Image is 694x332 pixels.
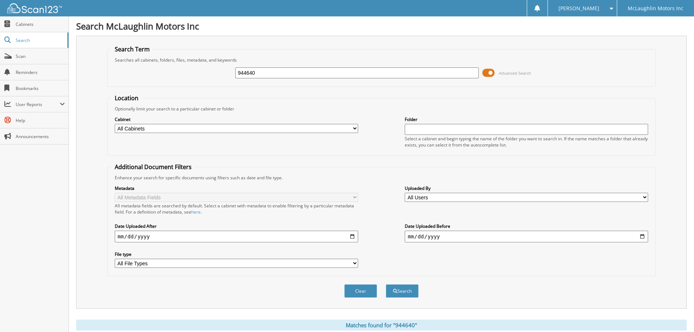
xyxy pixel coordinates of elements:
[111,175,652,181] div: Enhance your search for specific documents using filters such as date and file type.
[115,185,358,191] label: Metadata
[658,297,694,332] iframe: Chat Widget
[111,45,153,53] legend: Search Term
[191,209,201,215] a: here
[405,231,648,242] input: end
[386,284,419,298] button: Search
[76,320,687,331] div: Matches found for "944640"
[405,223,648,229] label: Date Uploaded Before
[405,136,648,148] div: Select a cabinet and begin typing the name of the folder you want to search in. If the name match...
[115,251,358,257] label: File type
[628,6,683,11] span: McLaughlin Motors Inc
[115,116,358,122] label: Cabinet
[16,101,60,108] span: User Reports
[16,69,65,75] span: Reminders
[558,6,599,11] span: [PERSON_NAME]
[16,21,65,27] span: Cabinets
[499,70,531,76] span: Advanced Search
[405,116,648,122] label: Folder
[16,117,65,124] span: Help
[111,106,652,112] div: Optionally limit your search to a particular cabinet or folder
[111,163,195,171] legend: Additional Document Filters
[111,94,142,102] legend: Location
[111,57,652,63] div: Searches all cabinets, folders, files, metadata, and keywords
[76,20,687,32] h1: Search McLaughlin Motors Inc
[16,37,64,43] span: Search
[115,203,358,215] div: All metadata fields are searched by default. Select a cabinet with metadata to enable filtering b...
[16,133,65,140] span: Announcements
[16,53,65,59] span: Scan
[115,223,358,229] label: Date Uploaded After
[7,3,62,13] img: scan123-logo-white.svg
[16,85,65,91] span: Bookmarks
[405,185,648,191] label: Uploaded By
[115,231,358,242] input: start
[344,284,377,298] button: Clear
